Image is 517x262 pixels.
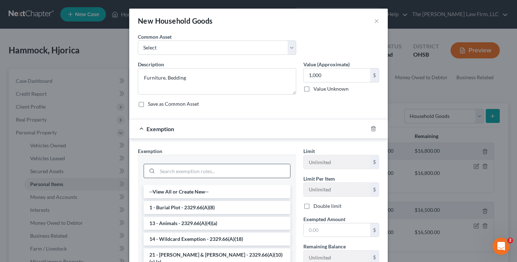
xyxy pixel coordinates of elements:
iframe: Intercom live chat [493,238,510,255]
input: -- [304,155,370,169]
span: 2 [507,238,513,243]
label: Common Asset [138,33,172,41]
button: × [374,16,379,25]
label: Remaining Balance [303,243,346,250]
li: 1 - Burial Plot - 2329.66(A)(8) [144,201,290,214]
label: Value (Approximate) [303,61,350,68]
span: Description [138,61,164,67]
span: Exemption [138,148,162,154]
div: $ [370,183,379,196]
input: Search exemption rules... [157,164,290,178]
label: Value Unknown [313,85,349,92]
label: Limit Per Item [303,175,335,182]
li: --View All or Create New-- [144,185,290,198]
span: Limit [303,148,315,154]
input: -- [304,183,370,196]
div: $ [370,68,379,82]
li: 14 - Wildcard Exemption - 2329.66(A)(18) [144,233,290,246]
input: 0.00 [304,223,370,237]
div: $ [370,155,379,169]
label: Double limit [313,203,341,210]
input: 0.00 [304,68,370,82]
label: Save as Common Asset [148,100,199,108]
div: $ [370,223,379,237]
div: New Household Goods [138,16,213,26]
span: Exemption [146,125,174,132]
li: 13 - Animals - 2329.66(A)(4)(a) [144,217,290,230]
span: Exempted Amount [303,216,345,222]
